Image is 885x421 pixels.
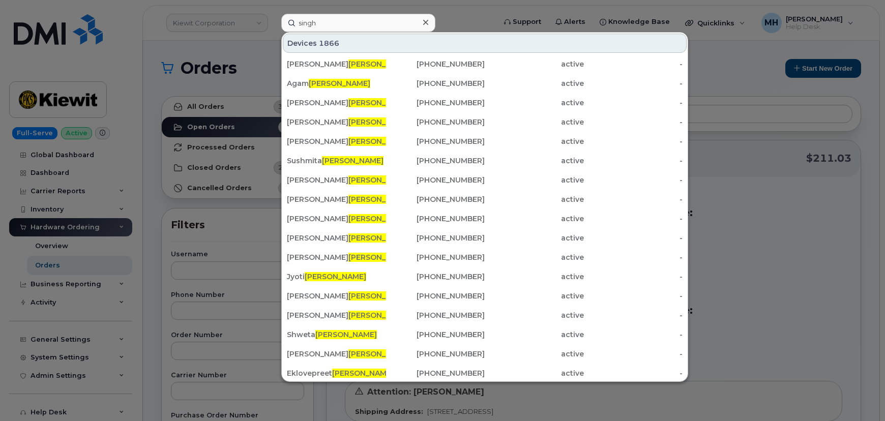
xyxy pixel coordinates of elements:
div: - [584,291,683,301]
div: active [485,136,584,146]
span: [PERSON_NAME] [315,330,377,339]
div: [PHONE_NUMBER] [386,98,485,108]
span: [PERSON_NAME] [348,175,410,185]
div: [PHONE_NUMBER] [386,310,485,320]
span: [PERSON_NAME] [348,349,410,358]
div: active [485,310,584,320]
div: active [485,214,584,224]
a: Jyoti[PERSON_NAME][PHONE_NUMBER]active- [283,267,687,286]
div: [PHONE_NUMBER] [386,272,485,282]
span: [PERSON_NAME] [348,214,410,223]
div: [PHONE_NUMBER] [386,156,485,166]
div: active [485,117,584,127]
div: - [584,194,683,204]
span: [PERSON_NAME] [348,137,410,146]
iframe: Messenger Launcher [841,377,877,413]
span: [PERSON_NAME] [332,369,394,378]
div: - [584,272,683,282]
div: - [584,175,683,185]
div: [PHONE_NUMBER] [386,329,485,340]
a: [PERSON_NAME][PERSON_NAME][PHONE_NUMBER]active- [283,209,687,228]
div: [PERSON_NAME] [287,175,386,185]
span: [PERSON_NAME] [348,195,410,204]
a: [PERSON_NAME][PERSON_NAME][PHONE_NUMBER]active- [283,94,687,112]
span: 1866 [319,38,339,48]
div: - [584,59,683,69]
div: Agam [287,78,386,88]
div: - [584,233,683,243]
span: [PERSON_NAME] [309,79,370,88]
div: [PERSON_NAME] [287,194,386,204]
div: - [584,78,683,88]
a: [PERSON_NAME][PERSON_NAME][PERSON_NAME][PHONE_NUMBER]active- [283,345,687,363]
div: - [584,98,683,108]
div: [PERSON_NAME] [PERSON_NAME] [287,349,386,359]
div: Devices [283,34,687,53]
a: Eklovepreet[PERSON_NAME][PHONE_NUMBER]active- [283,364,687,382]
div: active [485,233,584,243]
div: active [485,291,584,301]
div: [PHONE_NUMBER] [386,349,485,359]
span: [PERSON_NAME] [348,291,410,300]
div: [PERSON_NAME] [287,252,386,262]
div: Jyoti [287,272,386,282]
a: [PERSON_NAME][PERSON_NAME][PHONE_NUMBER]active- [283,132,687,151]
div: - [584,368,683,378]
span: [PERSON_NAME] [348,117,410,127]
div: - [584,136,683,146]
div: [PHONE_NUMBER] [386,117,485,127]
div: - [584,329,683,340]
div: active [485,156,584,166]
span: [PERSON_NAME] [305,272,366,281]
div: [PHONE_NUMBER] [386,233,485,243]
div: [PERSON_NAME] [287,98,386,108]
div: active [485,78,584,88]
div: [PHONE_NUMBER] [386,59,485,69]
div: [PHONE_NUMBER] [386,214,485,224]
span: [PERSON_NAME] [348,253,410,262]
div: [PHONE_NUMBER] [386,252,485,262]
span: [PERSON_NAME] [322,156,383,165]
div: active [485,194,584,204]
div: [PERSON_NAME] [287,291,386,301]
div: active [485,349,584,359]
div: [PERSON_NAME] [287,214,386,224]
a: [PERSON_NAME][PERSON_NAME][PHONE_NUMBER]active- [283,113,687,131]
a: [PERSON_NAME][PERSON_NAME][PHONE_NUMBER]active- [283,248,687,266]
div: - [584,156,683,166]
span: [PERSON_NAME] [348,98,410,107]
span: [PERSON_NAME] [348,233,410,243]
div: [PHONE_NUMBER] [386,291,485,301]
div: - [584,252,683,262]
a: [PERSON_NAME][PERSON_NAME][PHONE_NUMBER]active- [283,55,687,73]
div: active [485,175,584,185]
a: [PERSON_NAME][PERSON_NAME][PHONE_NUMBER]active- [283,306,687,324]
div: [PHONE_NUMBER] [386,78,485,88]
a: Shweta[PERSON_NAME][PHONE_NUMBER]active- [283,325,687,344]
div: [PERSON_NAME] [287,136,386,146]
div: Sushmita [287,156,386,166]
div: - [584,310,683,320]
div: [PERSON_NAME] [287,233,386,243]
a: [PERSON_NAME][PERSON_NAME][PHONE_NUMBER]active- [283,287,687,305]
div: Eklovepreet [287,368,386,378]
span: [PERSON_NAME] [348,59,410,69]
span: [PERSON_NAME] [348,311,410,320]
div: [PHONE_NUMBER] [386,368,485,378]
div: [PERSON_NAME] [287,310,386,320]
div: [PHONE_NUMBER] [386,194,485,204]
div: [PHONE_NUMBER] [386,175,485,185]
div: - [584,117,683,127]
div: - [584,349,683,359]
div: active [485,59,584,69]
a: Agam[PERSON_NAME][PHONE_NUMBER]active- [283,74,687,93]
div: active [485,368,584,378]
a: [PERSON_NAME][PERSON_NAME][PHONE_NUMBER]active- [283,229,687,247]
div: active [485,252,584,262]
div: [PHONE_NUMBER] [386,136,485,146]
div: active [485,272,584,282]
div: active [485,329,584,340]
div: active [485,98,584,108]
a: [PERSON_NAME][PERSON_NAME][PHONE_NUMBER]active- [283,171,687,189]
div: [PERSON_NAME] [287,59,386,69]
